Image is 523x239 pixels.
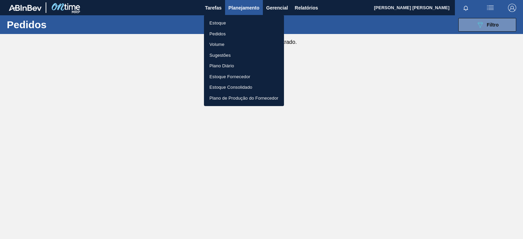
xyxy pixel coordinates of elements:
[204,61,284,71] a: Plano Diário
[204,50,284,61] a: Sugestões
[204,18,284,29] a: Estoque
[204,82,284,93] a: Estoque Consolidado
[204,29,284,39] a: Pedidos
[204,71,284,82] a: Estoque Fornecedor
[204,39,284,50] a: Volume
[204,93,284,104] a: Plano de Produção do Fornecedor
